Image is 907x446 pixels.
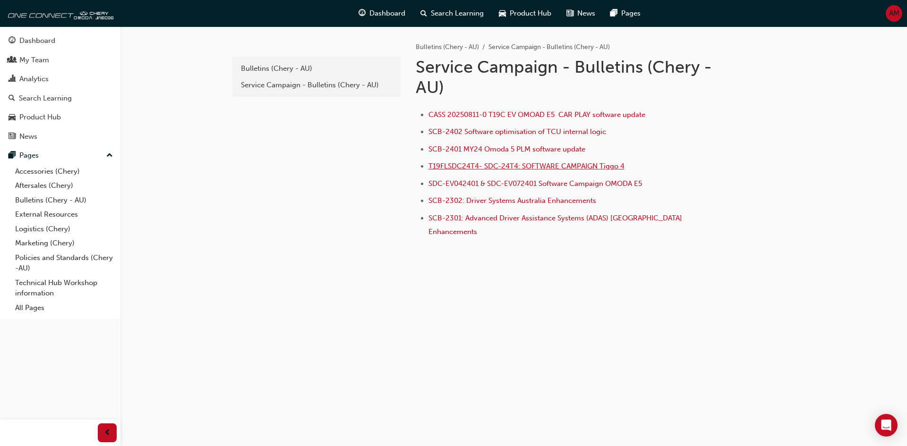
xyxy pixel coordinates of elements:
a: SDC-EV042401 & SDC-EV072401 Software Campaign OMODA E5 [428,179,642,188]
a: Accessories (Chery) [11,164,117,179]
div: Product Hub [19,112,61,123]
a: SCB-2301: Advanced Driver Assistance Systems (ADAS) [GEOGRAPHIC_DATA] Enhancements [428,214,684,236]
span: prev-icon [104,427,111,439]
div: Open Intercom Messenger [875,414,898,437]
span: pages-icon [610,8,617,19]
a: Bulletins (Chery - AU) [236,60,397,77]
button: AM [886,5,902,22]
span: car-icon [9,113,16,122]
a: Analytics [4,70,117,88]
li: Service Campaign - Bulletins (Chery - AU) [488,42,610,53]
span: Pages [621,8,641,19]
a: Dashboard [4,32,117,50]
a: Marketing (Chery) [11,236,117,251]
span: search-icon [9,94,15,103]
a: Product Hub [4,109,117,126]
span: up-icon [106,150,113,162]
a: Bulletins (Chery - AU) [416,43,479,51]
div: Bulletins (Chery - AU) [241,63,392,74]
a: External Resources [11,207,117,222]
span: search-icon [420,8,427,19]
div: Search Learning [19,93,72,104]
a: car-iconProduct Hub [491,4,559,23]
a: search-iconSearch Learning [413,4,491,23]
div: Pages [19,150,39,161]
a: Aftersales (Chery) [11,178,117,193]
span: News [577,8,595,19]
span: people-icon [9,56,16,65]
a: SCB-2402 Software optimisation of TCU internal logic [428,127,606,136]
span: car-icon [499,8,506,19]
a: All Pages [11,301,117,315]
button: DashboardMy TeamAnalyticsSearch LearningProduct HubNews [4,30,117,147]
a: Bulletins (Chery - AU) [11,193,117,208]
div: News [19,131,37,142]
div: Analytics [19,74,49,84]
span: pages-icon [9,151,16,160]
span: chart-icon [9,75,16,84]
a: News [4,128,117,145]
a: T19FLSDC24T4- SDC-24T4: SOFTWARE CAMPAIGN Tiggo 4 [428,162,625,170]
a: Service Campaign - Bulletins (Chery - AU) [236,77,397,93]
a: Technical Hub Workshop information [11,276,117,301]
div: Service Campaign - Bulletins (Chery - AU) [241,80,392,91]
a: SCB-2302: Driver Systems Australia Enhancements [428,196,596,205]
span: Dashboard [369,8,405,19]
span: guage-icon [359,8,366,19]
a: SCB-2401 MY24 Omoda 5 PLM software update [428,145,585,153]
h1: Service Campaign - Bulletins (Chery - AU) [416,57,726,98]
a: Policies and Standards (Chery -AU) [11,251,117,276]
span: news-icon [566,8,573,19]
span: guage-icon [9,37,16,45]
a: pages-iconPages [603,4,648,23]
a: Search Learning [4,90,117,107]
a: CASS 20250811-0 T19C EV OMOAD E5 CAR PLAY software update [428,110,645,119]
a: Logistics (Chery) [11,222,117,236]
a: My Team [4,51,117,69]
a: news-iconNews [559,4,603,23]
div: Dashboard [19,35,55,46]
div: My Team [19,55,49,66]
button: Pages [4,147,117,164]
span: news-icon [9,133,16,141]
span: Product Hub [510,8,551,19]
span: Search Learning [431,8,484,19]
img: oneconnect [5,4,113,23]
span: AM [889,8,899,19]
a: guage-iconDashboard [351,4,413,23]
